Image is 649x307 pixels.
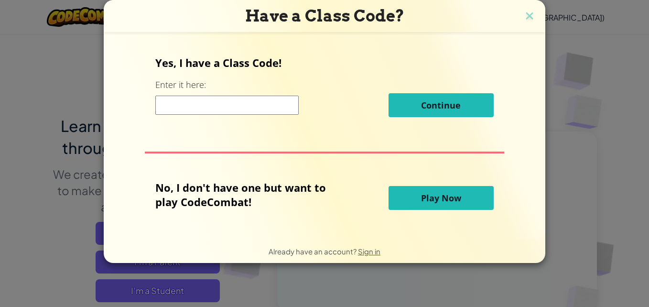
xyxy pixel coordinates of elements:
label: Enter it here: [155,79,206,91]
span: Have a Class Code? [245,6,404,25]
p: Yes, I have a Class Code! [155,55,493,70]
button: Play Now [389,186,494,210]
img: close icon [523,10,536,24]
a: Sign in [358,247,380,256]
span: Continue [421,99,461,111]
span: Already have an account? [269,247,358,256]
button: Continue [389,93,494,117]
p: No, I don't have one but want to play CodeCombat! [155,180,340,209]
span: Play Now [421,192,461,204]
